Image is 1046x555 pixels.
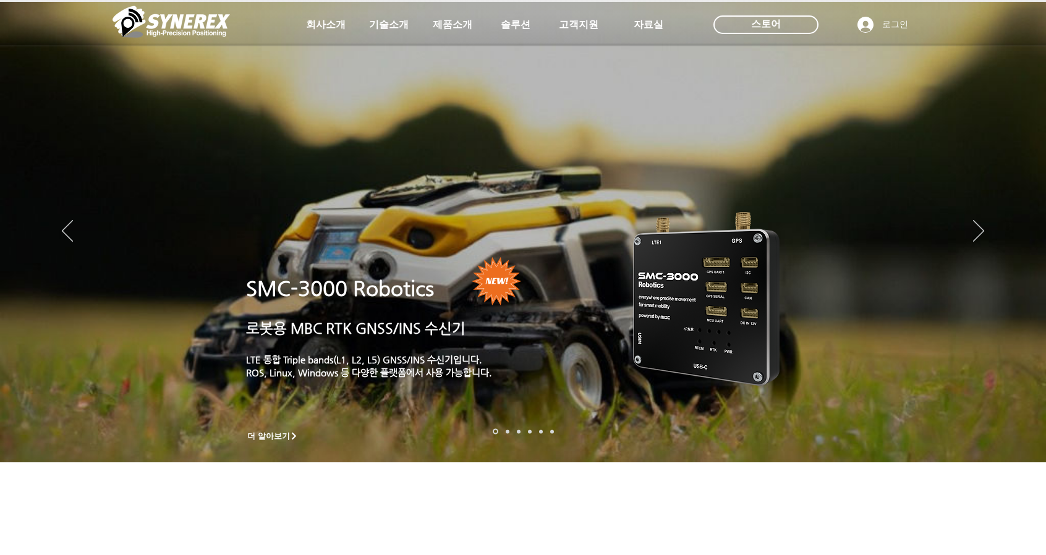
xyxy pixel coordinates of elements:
a: 솔루션 [485,12,546,37]
button: 이전 [62,220,73,244]
a: 더 알아보기 [242,428,304,444]
span: 고객지원 [559,19,598,32]
span: 기술소개 [369,19,409,32]
div: 스토어 [713,15,819,34]
nav: 슬라이드 [489,429,558,434]
a: ROS, Linux, Windows 등 다양한 플랫폼에서 사용 가능합니다. [246,367,492,378]
img: KakaoTalk_20241224_155801212.png [616,193,798,400]
a: SMC-3000 Robotics [246,277,434,300]
a: 드론 8 - SMC 2000 [506,430,509,433]
span: 스토어 [751,17,781,31]
a: 자료실 [618,12,679,37]
span: 자료실 [634,19,663,32]
button: 다음 [973,220,984,244]
span: 더 알아보기 [247,431,290,442]
a: 정밀농업 [550,430,554,433]
button: 로그인 [849,13,917,36]
a: 기술소개 [358,12,420,37]
span: 회사소개 [306,19,346,32]
a: 로봇 [539,430,543,433]
span: 솔루션 [501,19,530,32]
a: 제품소개 [422,12,483,37]
a: 자율주행 [528,430,532,433]
a: 회사소개 [295,12,357,37]
a: 고객지원 [548,12,610,37]
img: 씨너렉스_White_simbol_대지 1.png [113,3,230,40]
a: 로봇- SMC 2000 [493,429,498,434]
span: 제품소개 [433,19,472,32]
a: LTE 통합 Triple bands(L1, L2, L5) GNSS/INS 수신기입니다. [246,354,482,365]
a: 측량 IoT [517,430,521,433]
a: 로봇용 MBC RTK GNSS/INS 수신기 [246,320,466,336]
span: 로그인 [878,19,912,31]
